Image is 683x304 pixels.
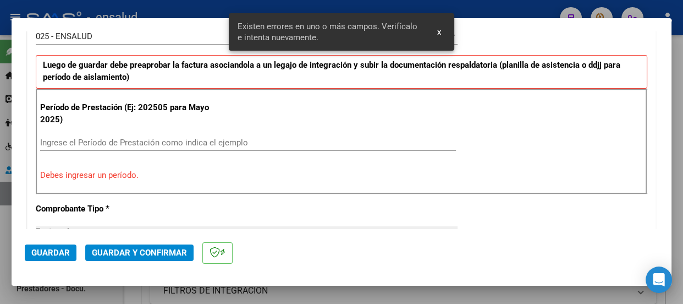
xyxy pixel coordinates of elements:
span: Existen errores en uno o más campos. Verifícalo e intenta nuevamente. [238,21,424,43]
button: Guardar y Confirmar [85,245,194,261]
strong: Luego de guardar debe preaprobar la factura asociandola a un legajo de integración y subir la doc... [43,60,620,83]
span: Guardar [31,248,70,258]
p: Comprobante Tipo * [36,203,219,215]
span: Factura A [36,226,71,236]
p: Debes ingresar un período. [40,169,643,182]
button: Guardar [25,245,76,261]
span: 025 - ENSALUD [36,31,92,41]
p: Período de Prestación (Ej: 202505 para Mayo 2025) [40,101,221,126]
span: x [437,27,441,37]
span: Guardar y Confirmar [92,248,187,258]
button: x [428,22,450,42]
div: Open Intercom Messenger [646,267,672,293]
